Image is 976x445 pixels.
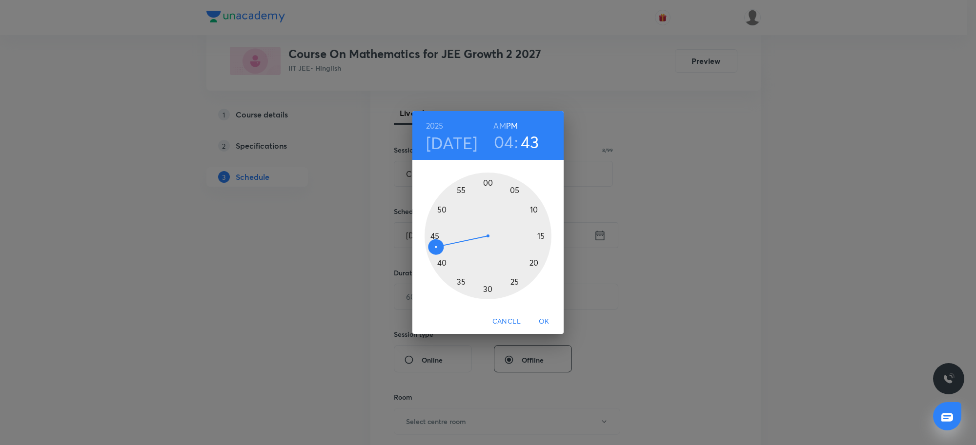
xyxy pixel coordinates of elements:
h3: : [514,132,518,152]
button: Cancel [488,312,525,330]
button: OK [529,312,560,330]
button: 2025 [426,119,444,133]
span: Cancel [492,315,521,328]
button: [DATE] [426,133,478,153]
button: 43 [521,132,539,152]
button: 04 [494,132,514,152]
button: PM [506,119,518,133]
button: AM [493,119,506,133]
span: OK [532,315,556,328]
